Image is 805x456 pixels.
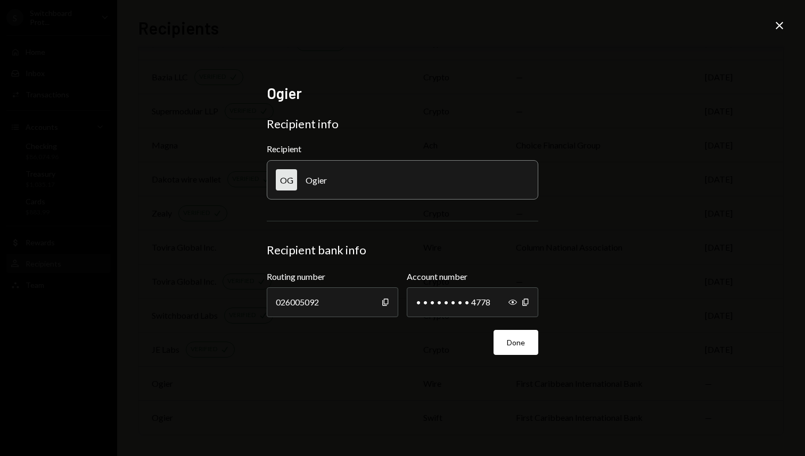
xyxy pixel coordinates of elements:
[407,287,538,317] div: • • • • • • • • 4778
[267,144,538,154] div: Recipient
[494,330,538,355] button: Done
[276,169,297,190] div: OG
[407,270,538,283] label: Account number
[267,243,538,258] div: Recipient bank info
[267,270,398,283] label: Routing number
[267,117,538,131] div: Recipient info
[306,175,327,185] div: Ogier
[267,83,538,104] h2: Ogier
[267,287,398,317] div: 026005092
